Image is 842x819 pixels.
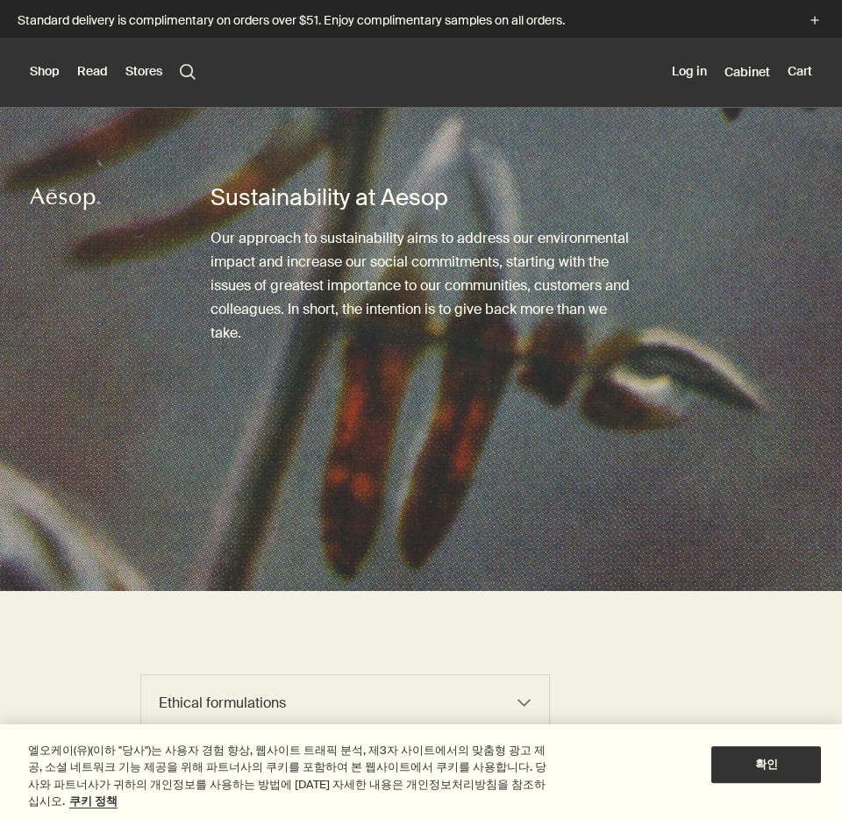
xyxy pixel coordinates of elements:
button: Shop [30,63,60,81]
svg: Aesop [30,186,100,212]
p: Standard delivery is complimentary on orders over $51. Enjoy complimentary samples on all orders. [18,11,788,30]
a: Aesop [25,182,104,221]
h1: Sustainability at Aesop [210,182,631,213]
select: sub-navigation [140,674,550,732]
button: Stores [125,63,162,81]
nav: supplementary [672,38,812,108]
div: 엘오케이(유)(이하 "당사")는 사용자 경험 향상, 웹사이트 트래픽 분석, 제3자 사이트에서의 맞춤형 광고 제공, 소셜 네트워크 기능 제공을 위해 파트너사의 쿠키를 포함하여 ... [28,742,550,810]
button: 확인 [711,746,821,783]
p: Our approach to sustainability aims to address our environmental impact and increase our social c... [210,226,631,345]
button: Log in [672,63,707,81]
nav: primary [30,38,196,108]
button: Standard delivery is complimentary on orders over $51. Enjoy complimentary samples on all orders. [18,11,824,31]
button: Cart [788,63,812,81]
a: 개인 정보 보호에 대한 자세한 정보, 새 탭에서 열기 [69,794,118,808]
a: Cabinet [724,64,770,80]
button: Read [77,63,108,81]
button: Open search [180,64,196,80]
